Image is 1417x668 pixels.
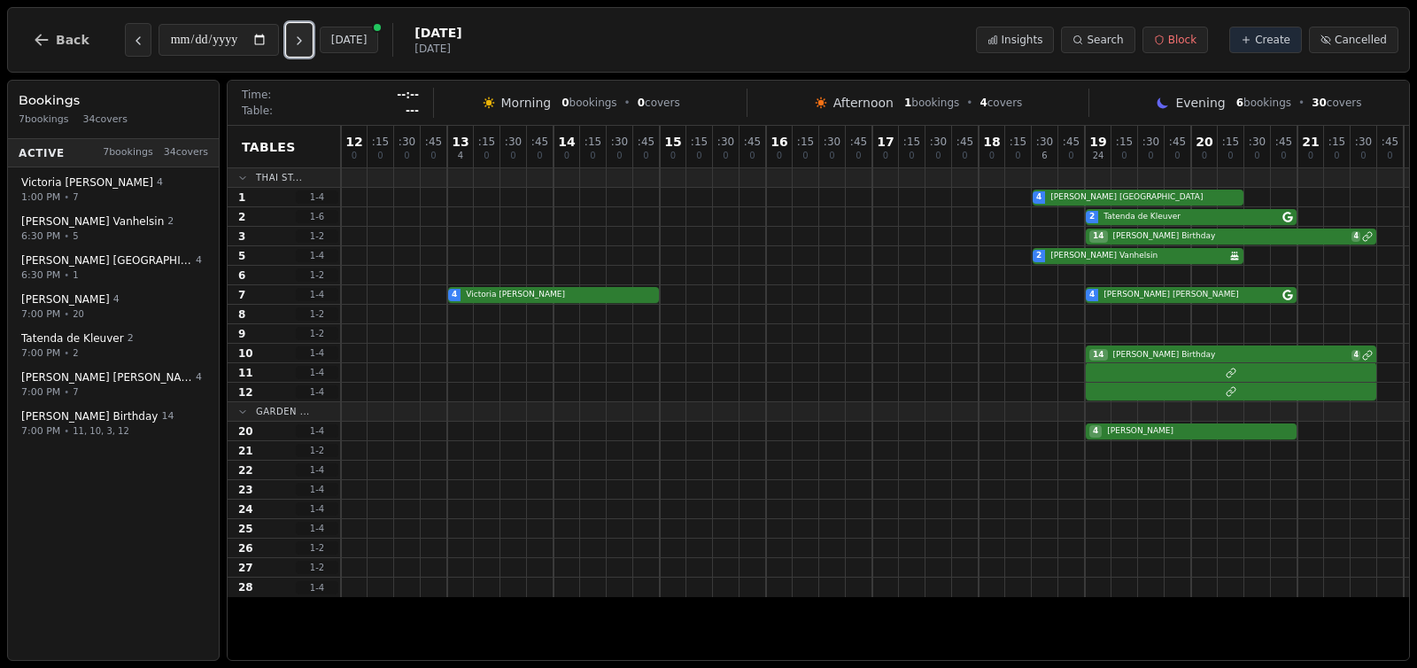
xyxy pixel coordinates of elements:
span: 1 - 2 [296,444,338,457]
span: 0 [1148,151,1153,160]
span: • [624,96,631,110]
span: 0 [484,151,489,160]
span: 0 [510,151,515,160]
span: : 45 [1275,136,1292,147]
span: 24 [1093,151,1104,160]
span: 1 - 4 [296,249,338,262]
span: 0 [989,151,995,160]
span: 0 [1308,151,1313,160]
span: [DATE] [414,24,461,42]
span: [DATE] [414,42,461,56]
span: 1 - 4 [296,522,338,535]
span: [PERSON_NAME] [PERSON_NAME] [21,370,192,384]
span: 14 [1089,349,1108,361]
span: 0 [564,151,569,160]
span: 1 [73,268,78,282]
span: 1 [904,97,911,109]
span: 11, 10, 3, 12 [73,424,129,438]
button: Victoria [PERSON_NAME]41:00 PM•7 [12,169,215,211]
span: 4 [980,97,987,109]
span: 1 - 2 [296,229,338,243]
span: 0 [935,151,941,160]
span: 20 [1196,136,1212,148]
span: 4 [1351,350,1360,361]
span: 0 [1068,151,1073,160]
span: 0 [1387,151,1392,160]
span: 20 [73,307,84,321]
span: : 45 [425,136,442,147]
span: 0 [883,151,888,160]
span: Tables [242,138,296,156]
button: [PERSON_NAME] 47:00 PM•20 [12,286,215,328]
span: Morning [501,94,552,112]
span: Tatenda de Kleuver [21,331,124,346]
button: [PERSON_NAME] [GEOGRAPHIC_DATA]46:30 PM•1 [12,247,215,289]
span: 2 [167,214,174,229]
span: 1 - 2 [296,541,338,555]
span: 14 [161,409,174,424]
span: 0 [962,151,967,160]
button: [PERSON_NAME] [PERSON_NAME]47:00 PM•7 [12,364,215,406]
span: 1 - 4 [296,346,338,360]
span: 11 [238,366,253,380]
span: 34 covers [164,145,208,160]
span: : 30 [1142,136,1159,147]
span: : 15 [903,136,920,147]
span: 1 [238,190,245,205]
span: 1 - 2 [296,268,338,282]
span: 0 [1334,151,1339,160]
span: Victoria [PERSON_NAME] [21,175,153,190]
span: 7:00 PM [21,423,60,439]
span: • [64,424,69,438]
span: : 30 [505,136,522,147]
span: 13 [452,136,468,148]
button: Block [1142,27,1208,53]
span: 1 - 2 [296,327,338,340]
span: 15 [664,136,681,148]
span: 7:00 PM [21,346,60,361]
span: 3 [238,229,245,244]
span: 28 [238,580,253,594]
span: 1 - 4 [296,463,338,477]
span: Time: [242,88,271,102]
span: : 45 [1169,136,1186,147]
span: 4 [452,289,457,301]
span: • [64,307,69,321]
span: 24 [238,502,253,517]
span: 5 [238,249,245,263]
span: : 30 [611,136,628,147]
span: 1 - 4 [296,385,338,399]
span: 4 [458,151,463,160]
span: Garden ... [256,405,310,418]
span: 0 [638,97,645,109]
span: 0 [802,151,808,160]
button: Create [1229,27,1302,53]
span: 1 - 6 [296,210,338,223]
span: 0 [909,151,914,160]
span: 4 [1089,425,1102,438]
span: 0 [1360,151,1366,160]
span: Thai St... [256,171,302,184]
span: 0 [1121,151,1127,160]
span: 4 [1351,231,1360,242]
span: 1 - 4 [296,366,338,379]
span: 0 [537,151,542,160]
span: 30 [1312,97,1327,109]
span: : 15 [1328,136,1345,147]
span: 0 [1281,151,1286,160]
span: 8 [238,307,245,322]
span: 2 [73,346,78,360]
span: Afternoon [833,94,894,112]
span: 0 [377,151,383,160]
span: 0 [352,151,357,160]
span: 0 [829,151,834,160]
svg: Google booking [1282,290,1293,300]
span: 1 - 4 [296,424,338,438]
span: 0 [723,151,728,160]
span: 4 [113,292,120,307]
span: 5 [73,229,78,243]
button: Search [1061,27,1134,53]
span: 1 - 4 [296,502,338,516]
span: : 30 [717,136,734,147]
span: • [64,268,69,282]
